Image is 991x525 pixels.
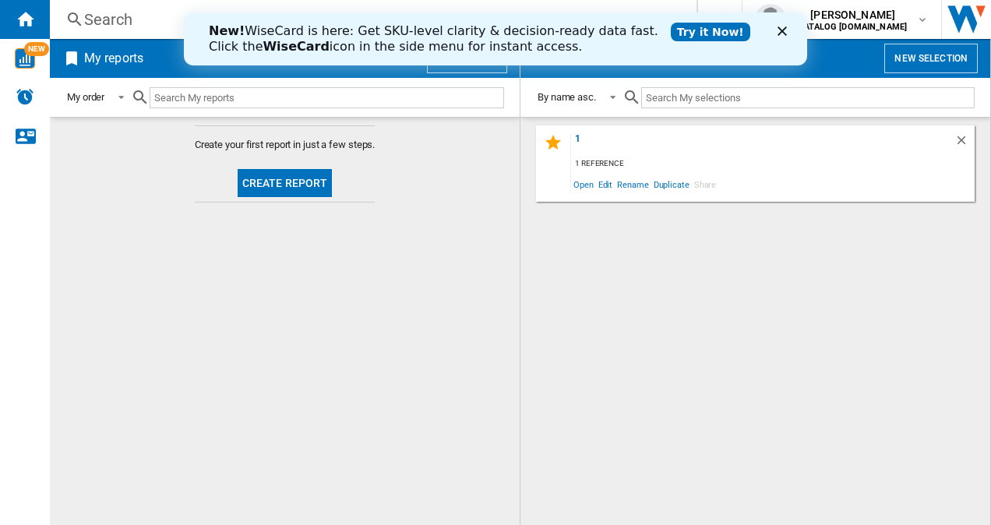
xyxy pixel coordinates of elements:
[641,87,975,108] input: Search My selections
[84,9,656,30] div: Search
[615,174,651,195] span: Rename
[651,174,692,195] span: Duplicate
[184,12,807,65] iframe: Intercom live chat banner
[954,133,975,154] div: Delete
[15,48,35,69] img: wise-card.svg
[24,42,49,56] span: NEW
[238,169,333,197] button: Create report
[571,154,975,174] div: 1 reference
[884,44,978,73] button: New selection
[67,91,104,103] div: My order
[150,87,504,108] input: Search My reports
[799,22,907,32] b: CATALOG [DOMAIN_NAME]
[799,7,907,23] span: [PERSON_NAME]
[16,87,34,106] img: alerts-logo.svg
[755,4,786,35] img: profile.jpg
[195,138,376,152] span: Create your first report in just a few steps.
[81,44,146,73] h2: My reports
[538,91,596,103] div: By name asc.
[596,174,615,195] span: Edit
[571,174,596,195] span: Open
[692,174,719,195] span: Share
[594,14,609,23] div: Close
[571,133,954,154] div: 1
